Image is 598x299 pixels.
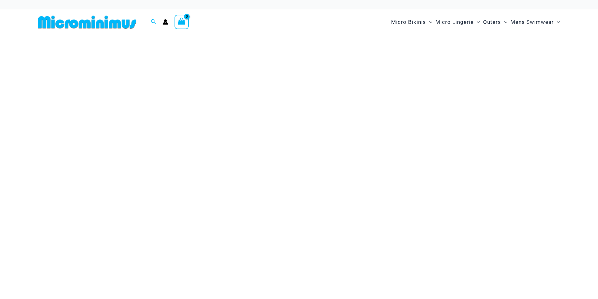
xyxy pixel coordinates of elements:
span: Outers [483,14,501,30]
a: Micro BikinisMenu ToggleMenu Toggle [390,13,434,32]
nav: Site Navigation [389,12,563,33]
a: View Shopping Cart, empty [175,15,189,29]
span: Menu Toggle [426,14,432,30]
span: Menu Toggle [474,14,480,30]
a: Micro LingerieMenu ToggleMenu Toggle [434,13,482,32]
a: Mens SwimwearMenu ToggleMenu Toggle [509,13,562,32]
span: Menu Toggle [554,14,560,30]
span: Menu Toggle [501,14,507,30]
img: MM SHOP LOGO FLAT [35,15,139,29]
span: Micro Lingerie [435,14,474,30]
a: OutersMenu ToggleMenu Toggle [482,13,509,32]
a: Account icon link [163,19,168,25]
span: Micro Bikinis [391,14,426,30]
span: Mens Swimwear [510,14,554,30]
a: Search icon link [151,18,156,26]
